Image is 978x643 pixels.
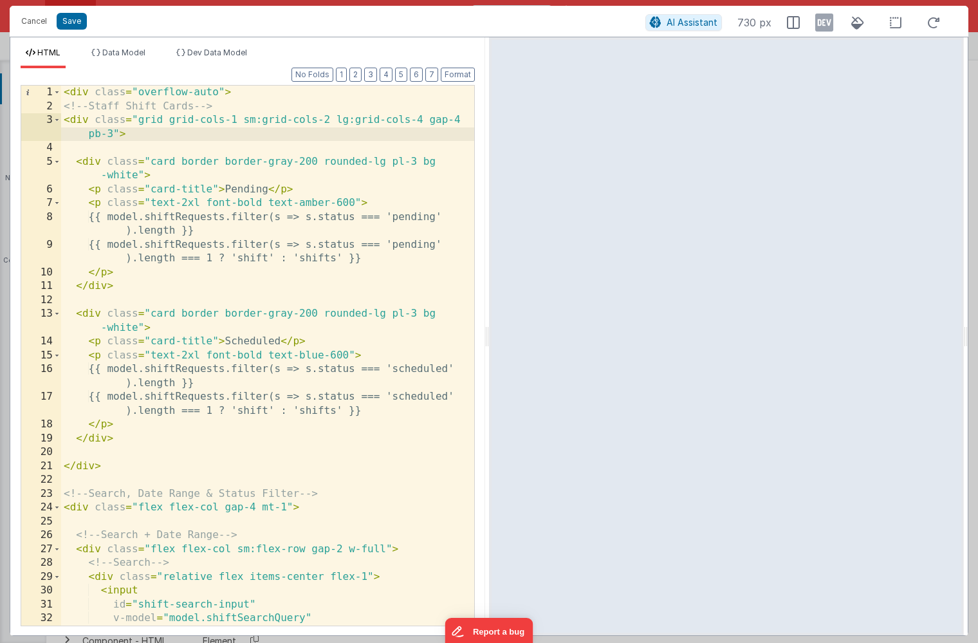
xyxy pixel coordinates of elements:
div: 10 [21,266,61,280]
div: 20 [21,445,61,460]
button: 6 [410,68,423,82]
div: 19 [21,432,61,446]
div: 26 [21,528,61,543]
div: 17 [21,390,61,418]
div: 22 [21,473,61,487]
div: 2 [21,100,61,114]
div: 29 [21,570,61,584]
button: Save [57,13,87,30]
button: AI Assistant [645,14,722,31]
div: 23 [21,487,61,501]
div: 21 [21,460,61,474]
div: 30 [21,584,61,598]
div: 5 [21,155,61,183]
div: 27 [21,543,61,557]
button: Format [441,68,475,82]
span: AI Assistant [667,17,717,28]
div: 13 [21,307,61,335]
button: No Folds [291,68,333,82]
span: Data Model [102,48,145,57]
button: 2 [349,68,362,82]
div: 7 [21,196,61,210]
div: 24 [21,501,61,515]
div: 15 [21,349,61,363]
button: 1 [336,68,347,82]
div: 6 [21,183,61,197]
div: 11 [21,279,61,294]
span: HTML [37,48,60,57]
div: 12 [21,294,61,308]
div: 33 [21,626,61,640]
div: 31 [21,598,61,612]
button: 3 [364,68,377,82]
div: 18 [21,418,61,432]
div: 4 [21,141,61,155]
button: 7 [425,68,438,82]
div: 16 [21,362,61,390]
div: 25 [21,515,61,529]
button: 5 [395,68,407,82]
button: 4 [380,68,392,82]
span: Dev Data Model [187,48,247,57]
div: 1 [21,86,61,100]
button: Cancel [15,12,53,30]
div: 8 [21,210,61,238]
div: 9 [21,238,61,266]
div: 32 [21,611,61,626]
span: 730 px [737,15,771,30]
div: 3 [21,113,61,141]
div: 28 [21,556,61,570]
div: 14 [21,335,61,349]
